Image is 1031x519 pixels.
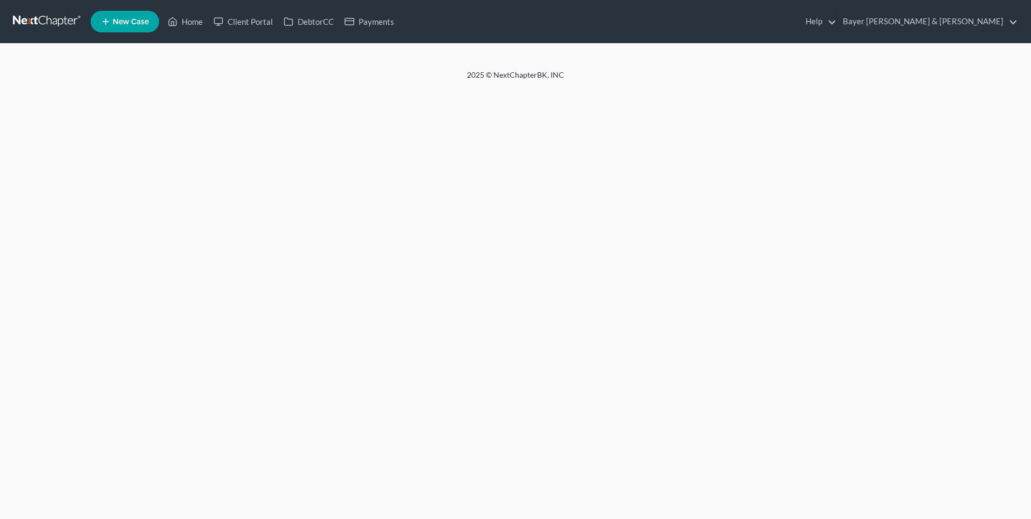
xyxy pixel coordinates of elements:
a: Bayer [PERSON_NAME] & [PERSON_NAME] [837,12,1018,31]
div: 2025 © NextChapterBK, INC [208,70,823,89]
a: Client Portal [208,12,278,31]
a: DebtorCC [278,12,339,31]
a: Home [162,12,208,31]
new-legal-case-button: New Case [91,11,159,32]
a: Help [800,12,836,31]
a: Payments [339,12,400,31]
